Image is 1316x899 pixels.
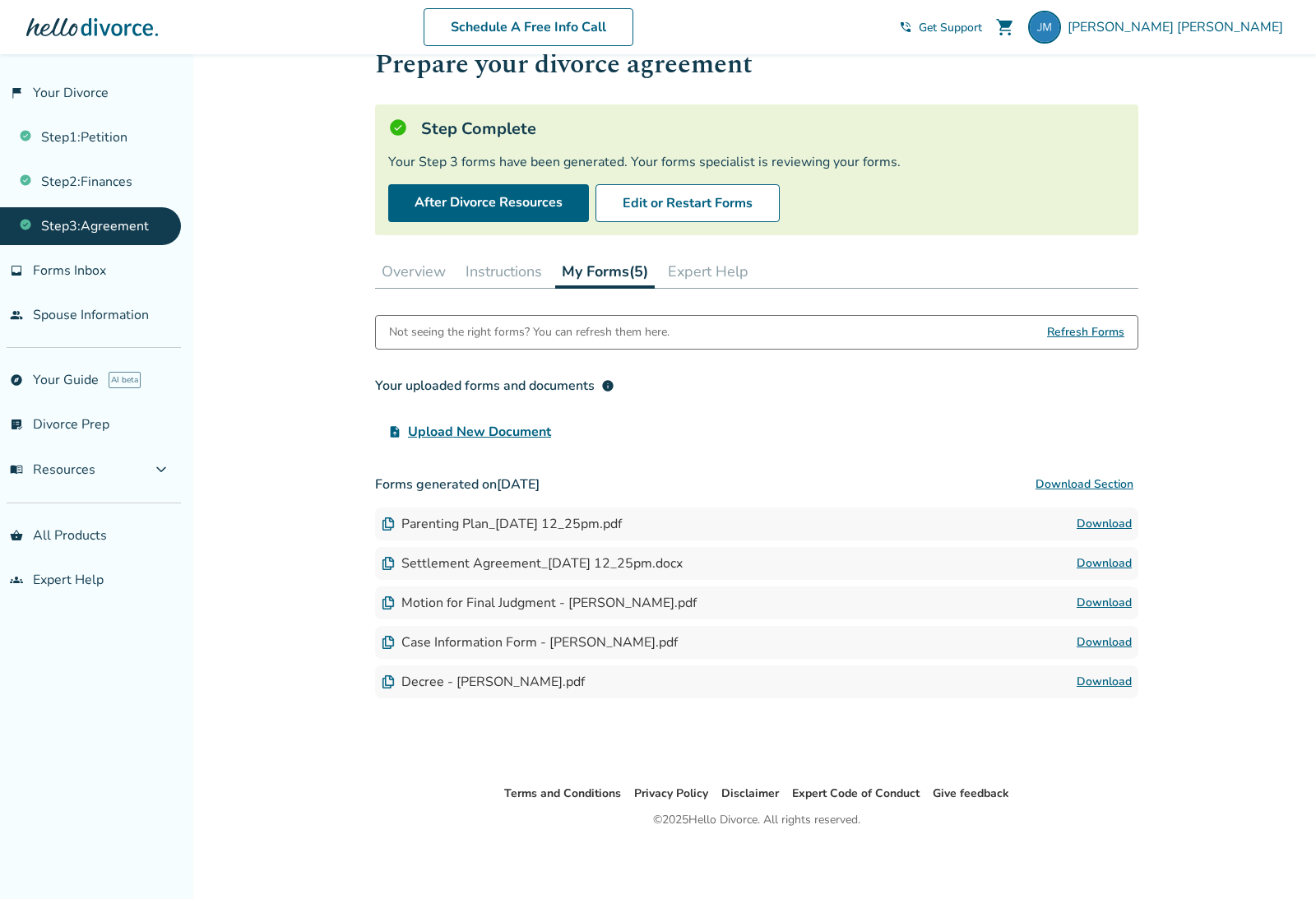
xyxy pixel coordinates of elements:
[1077,593,1132,613] a: Download
[1077,514,1132,534] a: Download
[1077,672,1132,692] a: Download
[1047,316,1124,349] span: Refresh Forms
[382,557,395,570] img: Document
[10,308,23,322] span: people
[653,810,860,830] div: © 2025 Hello Divorce. All rights reserved.
[382,515,622,533] div: Parenting Plan_[DATE] 12_25pm.pdf
[382,596,395,609] img: Document
[375,255,452,288] button: Overview
[10,529,23,542] span: shopping_basket
[382,636,395,649] img: Document
[661,255,755,288] button: Expert Help
[595,184,780,222] button: Edit or Restart Forms
[424,8,633,46] a: Schedule A Free Info Call
[375,376,614,396] div: Your uploaded forms and documents
[919,20,982,35] span: Get Support
[1031,468,1138,501] button: Download Section
[10,461,95,479] span: Resources
[382,594,697,612] div: Motion for Final Judgment - [PERSON_NAME].pdf
[10,573,23,586] span: groups
[389,316,670,349] div: Not seeing the right forms? You can refresh them here.
[10,264,23,277] span: inbox
[899,20,982,35] a: phone_in_talkGet Support
[382,675,395,688] img: Document
[459,255,549,288] button: Instructions
[10,86,23,100] span: flag_2
[995,17,1015,37] span: shopping_cart
[10,463,23,476] span: menu_book
[408,422,551,442] span: Upload New Document
[792,785,920,801] a: Expert Code of Conduct
[721,784,779,804] li: Disclaimer
[382,673,585,691] div: Decree - [PERSON_NAME].pdf
[382,633,678,651] div: Case Information Form - [PERSON_NAME].pdf
[933,784,1009,804] li: Give feedback
[634,785,708,801] a: Privacy Policy
[1028,11,1061,44] img: jmatt.mckillop@gmail.com
[382,517,395,531] img: Document
[504,785,621,801] a: Terms and Conditions
[1077,554,1132,573] a: Download
[388,184,589,222] a: After Divorce Resources
[899,21,912,34] span: phone_in_talk
[388,425,401,438] span: upload_file
[388,153,1125,171] div: Your Step 3 forms have been generated. Your forms specialist is reviewing your forms.
[601,379,614,392] span: info
[382,554,683,572] div: Settlement Agreement_[DATE] 12_25pm.docx
[375,44,1138,85] h1: Prepare your divorce agreement
[10,418,23,431] span: list_alt_check
[109,372,141,388] span: AI beta
[1077,633,1132,652] a: Download
[10,373,23,387] span: explore
[555,255,655,289] button: My Forms(5)
[375,468,1138,501] h3: Forms generated on [DATE]
[1234,820,1316,899] iframe: Chat Widget
[151,460,171,480] span: expand_more
[33,262,106,280] span: Forms Inbox
[1068,18,1290,36] span: [PERSON_NAME] [PERSON_NAME]
[421,118,536,140] h5: Step Complete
